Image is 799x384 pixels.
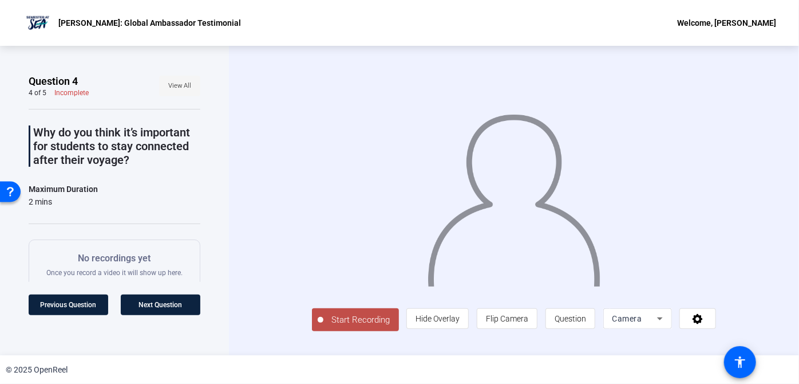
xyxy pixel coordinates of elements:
img: overlay [426,104,602,286]
div: Incomplete [54,88,89,97]
div: Maximum Duration [29,182,98,196]
span: Question [555,314,586,323]
span: Camera [612,314,642,323]
button: View All [159,76,200,96]
button: Question [545,308,595,329]
span: Start Recording [323,314,399,327]
span: Question 4 [29,75,78,88]
button: Flip Camera [477,308,537,329]
button: Previous Question [29,295,108,315]
div: 4 of 5 [29,88,46,97]
mat-icon: accessibility [733,355,747,369]
span: Hide Overlay [416,314,460,323]
span: Next Question [139,301,183,309]
span: Previous Question [41,301,97,309]
button: Hide Overlay [406,308,469,329]
img: OpenReel logo [23,11,53,34]
span: Flip Camera [486,314,528,323]
span: View All [168,77,191,95]
div: Once you record a video it will show up here. [46,252,183,277]
p: [PERSON_NAME]: Global Ambassador Testimonial [58,16,241,30]
div: © 2025 OpenReel [6,364,68,376]
button: Start Recording [312,308,399,331]
div: 2 mins [29,196,98,207]
p: Why do you think it’s important for students to stay connected after their voyage? [33,126,200,167]
button: Next Question [121,295,200,315]
p: No recordings yet [46,252,183,265]
div: Welcome, [PERSON_NAME] [677,16,776,30]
